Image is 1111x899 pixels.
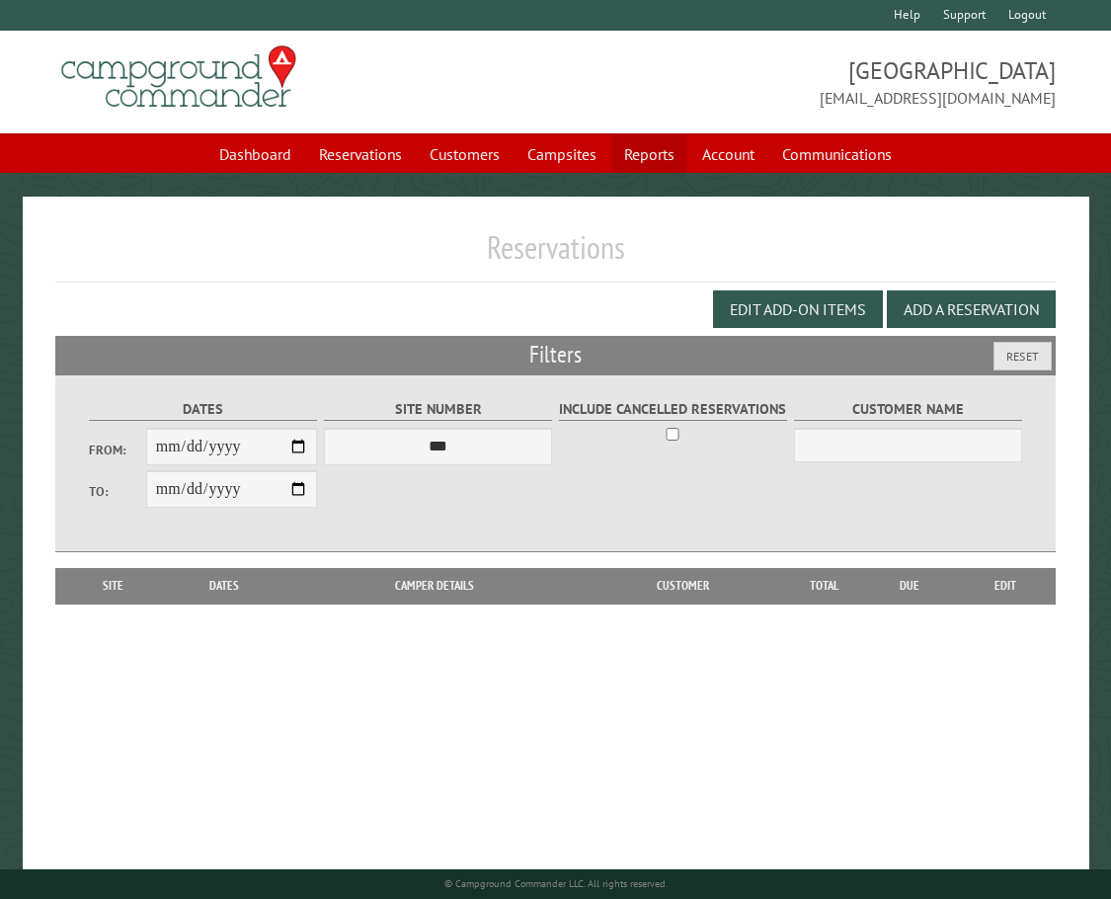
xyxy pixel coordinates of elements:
[89,482,146,501] label: To:
[65,568,161,604] th: Site
[161,568,287,604] th: Dates
[690,135,766,173] a: Account
[559,398,788,421] label: Include Cancelled Reservations
[89,398,318,421] label: Dates
[993,342,1052,370] button: Reset
[863,568,956,604] th: Due
[55,39,302,116] img: Campground Commander
[55,228,1056,283] h1: Reservations
[307,135,414,173] a: Reservations
[887,290,1056,328] button: Add a Reservation
[444,877,668,890] small: © Campground Commander LLC. All rights reserved.
[556,54,1056,110] span: [GEOGRAPHIC_DATA] [EMAIL_ADDRESS][DOMAIN_NAME]
[612,135,686,173] a: Reports
[89,441,146,459] label: From:
[418,135,512,173] a: Customers
[582,568,785,604] th: Customer
[956,568,1056,604] th: Edit
[794,398,1023,421] label: Customer Name
[207,135,303,173] a: Dashboard
[770,135,904,173] a: Communications
[784,568,863,604] th: Total
[287,568,581,604] th: Camper Details
[55,336,1056,373] h2: Filters
[324,398,553,421] label: Site Number
[713,290,883,328] button: Edit Add-on Items
[516,135,608,173] a: Campsites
